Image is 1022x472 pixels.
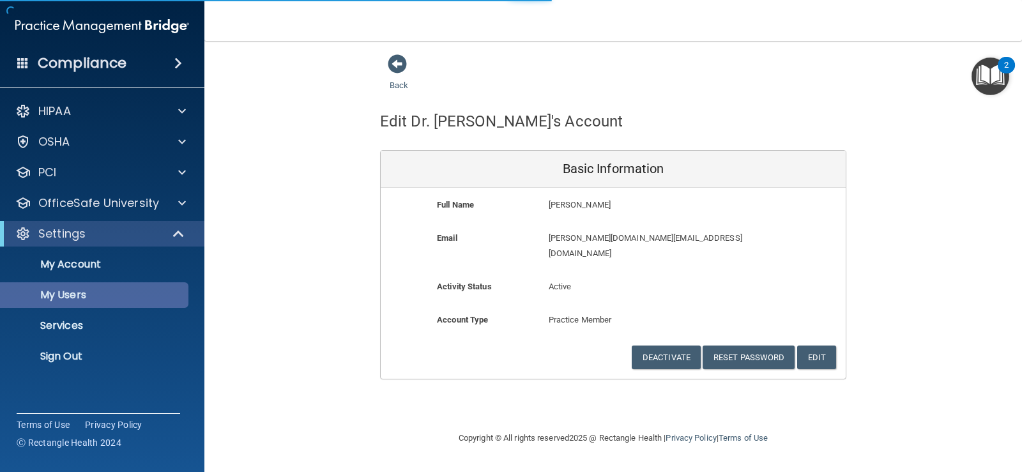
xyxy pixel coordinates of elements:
p: [PERSON_NAME] [549,197,752,213]
a: PCI [15,165,186,180]
p: OSHA [38,134,70,149]
button: Open Resource Center, 2 new notifications [972,57,1009,95]
p: HIPAA [38,103,71,119]
a: Terms of Use [17,418,70,431]
h4: Edit Dr. [PERSON_NAME]'s Account [380,113,623,130]
button: Deactivate [632,346,701,369]
a: Terms of Use [719,433,768,443]
p: Sign Out [8,350,183,363]
a: HIPAA [15,103,186,119]
p: My Account [8,258,183,271]
b: Activity Status [437,282,492,291]
a: Back [390,65,408,90]
b: Full Name [437,200,474,209]
span: Ⓒ Rectangle Health 2024 [17,436,121,449]
p: Practice Member [549,312,678,328]
div: Copyright © All rights reserved 2025 @ Rectangle Health | | [380,418,846,459]
div: Basic Information [381,151,846,188]
p: Services [8,319,183,332]
p: My Users [8,289,183,301]
p: Active [549,279,678,294]
button: Edit [797,346,836,369]
b: Email [437,233,457,243]
a: OfficeSafe University [15,195,186,211]
a: Settings [15,226,185,241]
a: Privacy Policy [85,418,142,431]
h4: Compliance [38,54,126,72]
button: Reset Password [703,346,795,369]
p: PCI [38,165,56,180]
img: PMB logo [15,13,189,39]
iframe: Drift Widget Chat Controller [801,382,1007,433]
p: Settings [38,226,86,241]
b: Account Type [437,315,488,324]
p: OfficeSafe University [38,195,159,211]
div: 2 [1004,65,1009,82]
p: [PERSON_NAME][DOMAIN_NAME][EMAIL_ADDRESS][DOMAIN_NAME] [549,231,752,261]
a: OSHA [15,134,186,149]
a: Privacy Policy [666,433,716,443]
